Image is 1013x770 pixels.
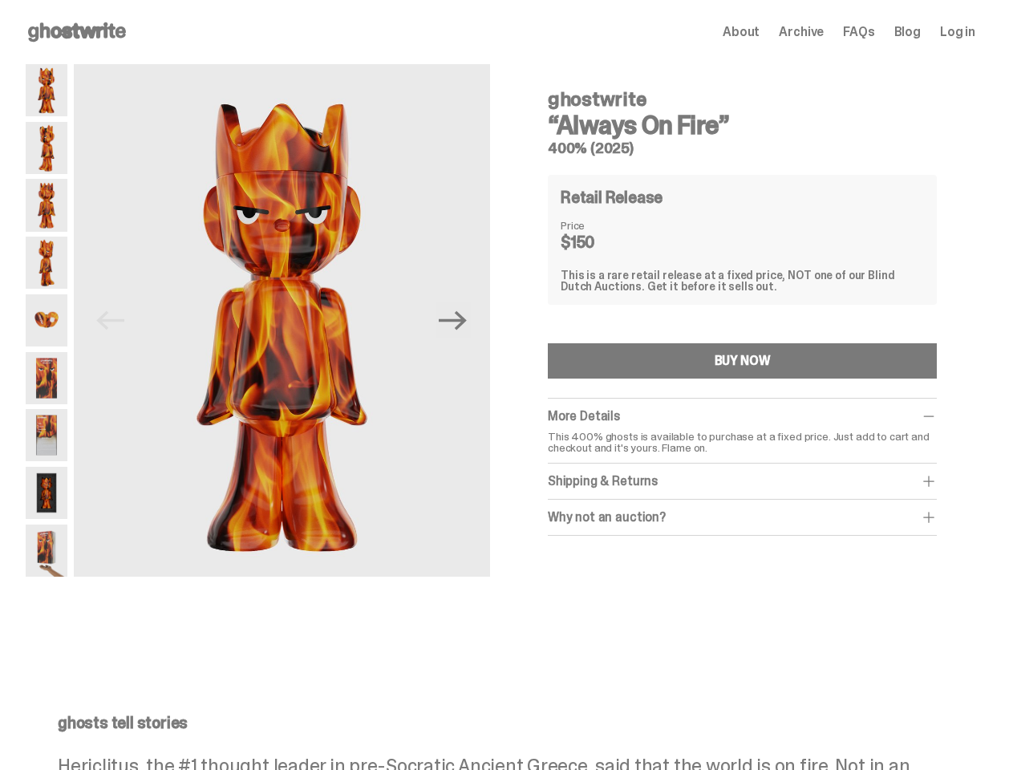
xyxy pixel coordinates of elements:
[58,715,943,731] p: ghosts tell stories
[940,26,975,38] a: Log in
[548,473,937,489] div: Shipping & Returns
[561,220,641,231] dt: Price
[723,26,760,38] a: About
[548,112,937,138] h3: “Always On Fire”
[548,509,937,525] div: Why not an auction?
[26,467,67,519] img: Always-On-Fire---Website-Archive.2497X.png
[715,355,771,367] div: BUY NOW
[843,26,874,38] a: FAQs
[26,294,67,346] img: Always-On-Fire---Website-Archive.2490X.png
[548,141,937,156] h5: 400% (2025)
[561,269,924,292] div: This is a rare retail release at a fixed price, NOT one of our Blind Dutch Auctions. Get it befor...
[26,179,67,231] img: Always-On-Fire---Website-Archive.2487X.png
[436,302,471,338] button: Next
[74,64,490,585] img: Always-On-Fire---Website-Archive.2484X.png
[26,525,67,577] img: Always-On-Fire---Website-Archive.2522XX.png
[548,431,937,453] p: This 400% ghosts is available to purchase at a fixed price. Just add to cart and checkout and it'...
[26,409,67,461] img: Always-On-Fire---Website-Archive.2494X.png
[26,64,67,116] img: Always-On-Fire---Website-Archive.2484X.png
[26,122,67,174] img: Always-On-Fire---Website-Archive.2485X.png
[548,90,937,109] h4: ghostwrite
[548,407,620,424] span: More Details
[548,343,937,379] button: BUY NOW
[561,189,663,205] h4: Retail Release
[26,352,67,404] img: Always-On-Fire---Website-Archive.2491X.png
[894,26,921,38] a: Blog
[779,26,824,38] a: Archive
[26,237,67,289] img: Always-On-Fire---Website-Archive.2489X.png
[561,234,641,250] dd: $150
